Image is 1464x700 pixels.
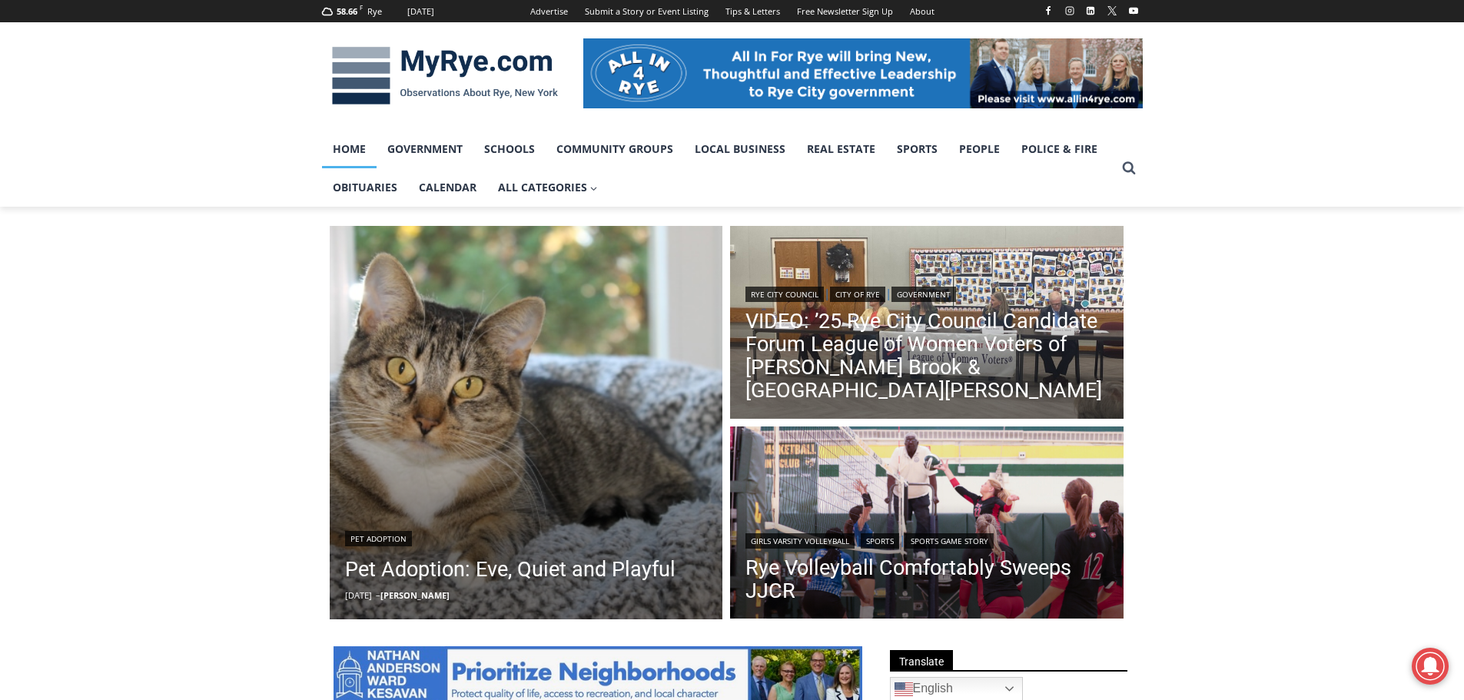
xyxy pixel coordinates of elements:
[380,589,450,601] a: [PERSON_NAME]
[890,650,953,671] span: Translate
[367,5,382,18] div: Rye
[345,531,412,546] a: Pet Adoption
[730,426,1124,623] img: (PHOTO: Rye Volleyball's Olivia Lewis (#22) tapping the ball over the net on Saturday, September ...
[322,130,1115,207] nav: Primary Navigation
[948,130,1011,168] a: People
[745,284,1108,302] div: | |
[377,130,473,168] a: Government
[1011,130,1108,168] a: Police & Fire
[345,589,372,601] time: [DATE]
[745,530,1108,549] div: | |
[376,589,380,601] span: –
[473,130,546,168] a: Schools
[360,3,363,12] span: F
[407,5,434,18] div: [DATE]
[745,533,855,549] a: Girls Varsity Volleyball
[886,130,948,168] a: Sports
[891,287,956,302] a: Government
[583,38,1143,108] img: All in for Rye
[830,287,885,302] a: City of Rye
[684,130,796,168] a: Local Business
[1081,2,1100,20] a: Linkedin
[861,533,899,549] a: Sports
[796,130,886,168] a: Real Estate
[905,533,994,549] a: Sports Game Story
[330,226,723,619] a: Read More Pet Adoption: Eve, Quiet and Playful
[1103,2,1121,20] a: X
[1039,2,1057,20] a: Facebook
[745,310,1108,402] a: VIDEO: ’25 Rye City Council Candidate Forum League of Women Voters of [PERSON_NAME] Brook & [GEOG...
[730,226,1124,423] img: (PHOTO: The League of Women Voters of Rye, Rye Brook & Port Chester held a 2025 Rye City Council ...
[330,226,723,619] img: [PHOTO: Eve. Contributed.]
[337,5,357,17] span: 58.66
[408,168,487,207] a: Calendar
[345,554,676,585] a: Pet Adoption: Eve, Quiet and Playful
[498,179,598,196] span: All Categories
[745,556,1108,602] a: Rye Volleyball Comfortably Sweeps JJCR
[1115,154,1143,182] button: View Search Form
[730,226,1124,423] a: Read More VIDEO: ’25 Rye City Council Candidate Forum League of Women Voters of Rye, Rye Brook & ...
[322,130,377,168] a: Home
[546,130,684,168] a: Community Groups
[322,36,568,116] img: MyRye.com
[322,168,408,207] a: Obituaries
[745,287,824,302] a: Rye City Council
[1124,2,1143,20] a: YouTube
[1061,2,1079,20] a: Instagram
[730,426,1124,623] a: Read More Rye Volleyball Comfortably Sweeps JJCR
[895,680,913,698] img: en
[487,168,609,207] a: All Categories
